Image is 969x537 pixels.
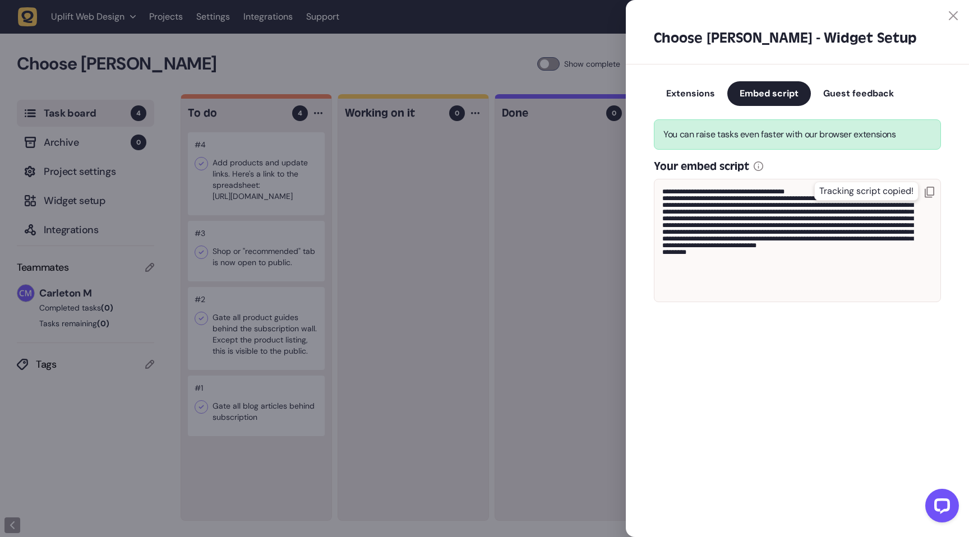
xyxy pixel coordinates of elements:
[814,182,919,201] div: Tracking script copied!
[654,159,749,174] h4: Your embed script
[916,484,963,531] iframe: LiveChat chat widget
[666,87,715,99] span: Extensions
[654,29,941,47] h2: Choose [PERSON_NAME] - Widget Setup
[663,127,931,142] p: You can raise tasks even faster with our browser extensions
[823,87,894,99] span: Guest feedback
[740,87,799,99] span: Embed script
